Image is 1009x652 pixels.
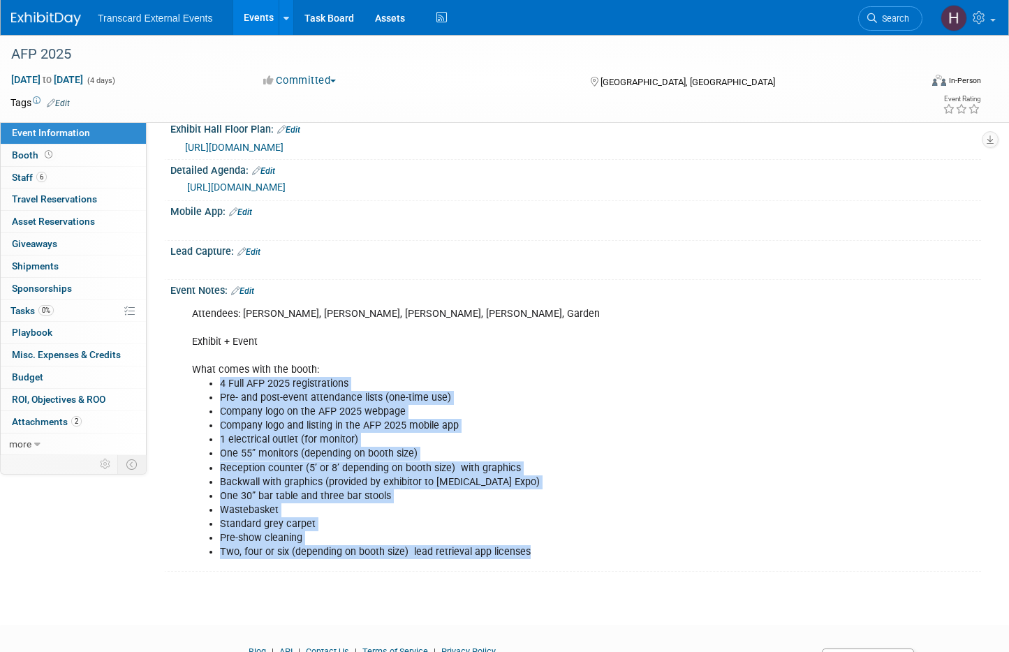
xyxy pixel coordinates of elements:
span: Transcard External Events [98,13,212,24]
a: more [1,434,146,455]
img: Format-Inperson.png [932,75,946,86]
span: Misc. Expenses & Credits [12,349,121,360]
li: 4 Full AFP 2025 registrations [220,377,816,391]
div: Event Format [837,73,981,94]
a: Asset Reservations [1,211,146,232]
li: Two, four or six (depending on booth size) lead retrieval app licenses [220,545,816,559]
img: ExhibitDay [11,12,81,26]
a: Edit [277,125,300,135]
div: Attendees: [PERSON_NAME], [PERSON_NAME], [PERSON_NAME], [PERSON_NAME], Garden Exhibit + Event Wha... [182,300,825,566]
li: 1 electrical outlet (for monitor) [220,433,816,447]
div: Event Rating [943,96,980,103]
span: Travel Reservations [12,193,97,205]
a: Staff6 [1,167,146,188]
span: Sponsorships [12,283,72,294]
a: Budget [1,366,146,388]
div: Event Notes: [170,280,981,298]
span: Event Information [12,127,90,138]
span: [GEOGRAPHIC_DATA], [GEOGRAPHIC_DATA] [601,77,775,87]
div: AFP 2025 [6,42,899,67]
a: Shipments [1,255,146,277]
a: Event Information [1,122,146,144]
li: One 30” bar table and three bar stools [220,489,816,503]
a: Giveaways [1,233,146,255]
a: Tasks0% [1,300,146,322]
button: Committed [258,73,341,88]
span: Attachments [12,416,82,427]
li: Pre-show cleaning [220,531,816,545]
span: to [40,74,54,85]
li: Wastebasket [220,503,816,517]
span: Asset Reservations [12,216,95,227]
a: [URL][DOMAIN_NAME] [187,181,286,193]
a: Edit [229,207,252,217]
div: Exhibit Hall Floor Plan: [170,119,981,137]
div: In-Person [948,75,981,86]
span: more [9,438,31,450]
div: Detailed Agenda: [170,160,981,178]
td: Personalize Event Tab Strip [94,455,118,473]
img: Haille Dinger [941,5,967,31]
a: Misc. Expenses & Credits [1,344,146,366]
td: Toggle Event Tabs [118,455,147,473]
a: Booth [1,145,146,166]
a: Attachments2 [1,411,146,433]
li: One 55” monitors (depending on booth size) [220,447,816,461]
a: ROI, Objectives & ROO [1,389,146,410]
span: Tasks [10,305,54,316]
span: [DATE] [DATE] [10,73,84,86]
span: Booth not reserved yet [42,149,55,160]
span: Staff [12,172,47,183]
div: Mobile App: [170,201,981,219]
a: Playbook [1,322,146,343]
li: Standard grey carpet [220,517,816,531]
span: 6 [36,172,47,182]
td: Tags [10,96,70,110]
span: Search [877,13,909,24]
span: Budget [12,371,43,383]
span: ROI, Objectives & ROO [12,394,105,405]
a: Edit [231,286,254,296]
div: Lead Capture: [170,241,981,259]
li: Reception counter (5’ or 8’ depending on booth size) with graphics [220,461,816,475]
a: Travel Reservations [1,188,146,210]
a: Edit [252,166,275,176]
a: Edit [47,98,70,108]
li: Pre- and post-event attendance lists (one-time use) [220,391,816,405]
span: Giveaways [12,238,57,249]
li: Company logo and listing in the AFP 2025 mobile app [220,419,816,433]
li: Company logo on the AFP 2025 webpage [220,405,816,419]
a: Edit [237,247,260,257]
a: Sponsorships [1,278,146,299]
span: 2 [71,416,82,427]
span: (4 days) [86,76,115,85]
span: Playbook [12,327,52,338]
span: Booth [12,149,55,161]
span: Shipments [12,260,59,272]
a: Search [858,6,922,31]
li: Backwall with graphics (provided by exhibitor to [MEDICAL_DATA] Expo) [220,475,816,489]
span: 0% [38,305,54,316]
a: [URL][DOMAIN_NAME] [185,142,283,153]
